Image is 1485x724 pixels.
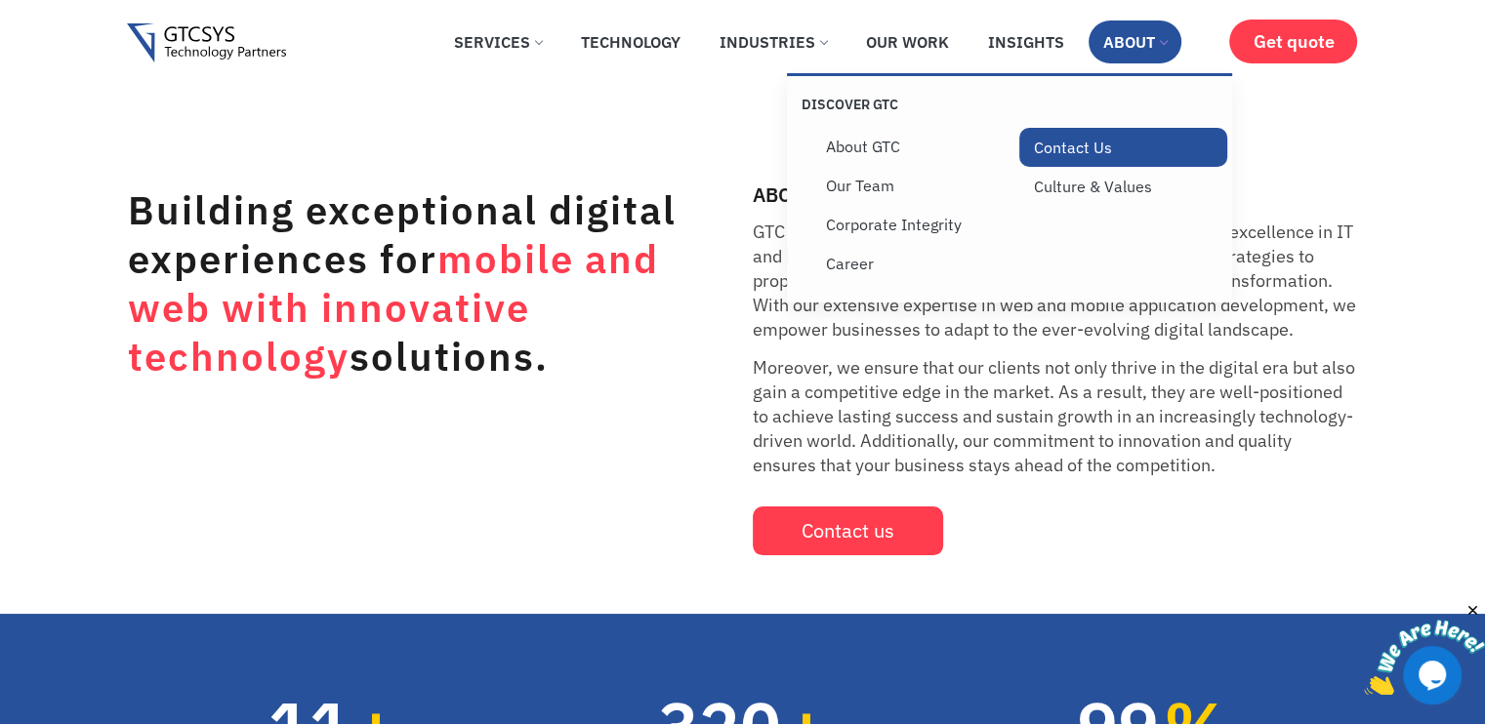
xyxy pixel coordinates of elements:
[1089,20,1181,63] a: About
[127,23,286,63] img: Gtcsys logo
[128,185,684,381] h1: Building exceptional digital experiences for solutions.
[753,506,943,555] a: Contact us
[1019,128,1227,167] a: Contact Us
[566,20,695,63] a: Technology
[1364,602,1485,695] iframe: chat widget
[128,233,659,382] span: mobile and web with innovative technology
[811,166,1019,205] a: Our Team
[1019,167,1227,206] a: Culture & Values
[811,205,1019,244] a: Corporate Integrity
[851,20,964,63] a: Our Work
[811,244,1019,283] a: Career
[753,220,1358,342] p: GTC stands as your dedicated technology partner, delivering excellence in IT and business solutio...
[811,127,1019,166] a: About GTC
[439,20,557,63] a: Services
[705,20,842,63] a: Industries
[973,20,1079,63] a: Insights
[753,185,1358,205] h2: ABOUT US
[753,355,1358,477] p: Moreover, we ensure that our clients not only thrive in the digital era but also gain a competiti...
[802,521,894,541] span: Contact us
[1229,20,1357,63] a: Get quote
[1253,31,1334,52] span: Get quote
[802,96,1010,113] p: Discover GTC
